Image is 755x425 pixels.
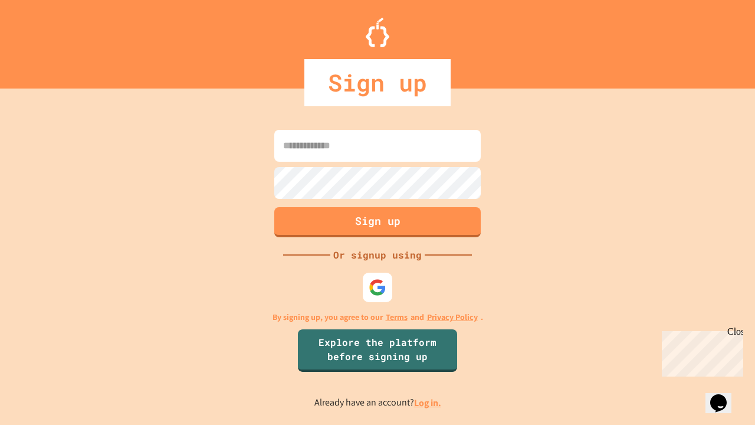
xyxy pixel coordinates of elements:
[366,18,389,47] img: Logo.svg
[274,207,481,237] button: Sign up
[414,397,441,409] a: Log in.
[705,378,743,413] iframe: chat widget
[427,311,478,323] a: Privacy Policy
[386,311,408,323] a: Terms
[5,5,81,75] div: Chat with us now!Close
[657,326,743,377] iframe: chat widget
[330,248,425,262] div: Or signup using
[369,279,386,296] img: google-icon.svg
[314,395,441,410] p: Already have an account?
[304,59,451,106] div: Sign up
[298,329,457,372] a: Explore the platform before signing up
[273,311,483,323] p: By signing up, you agree to our and .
